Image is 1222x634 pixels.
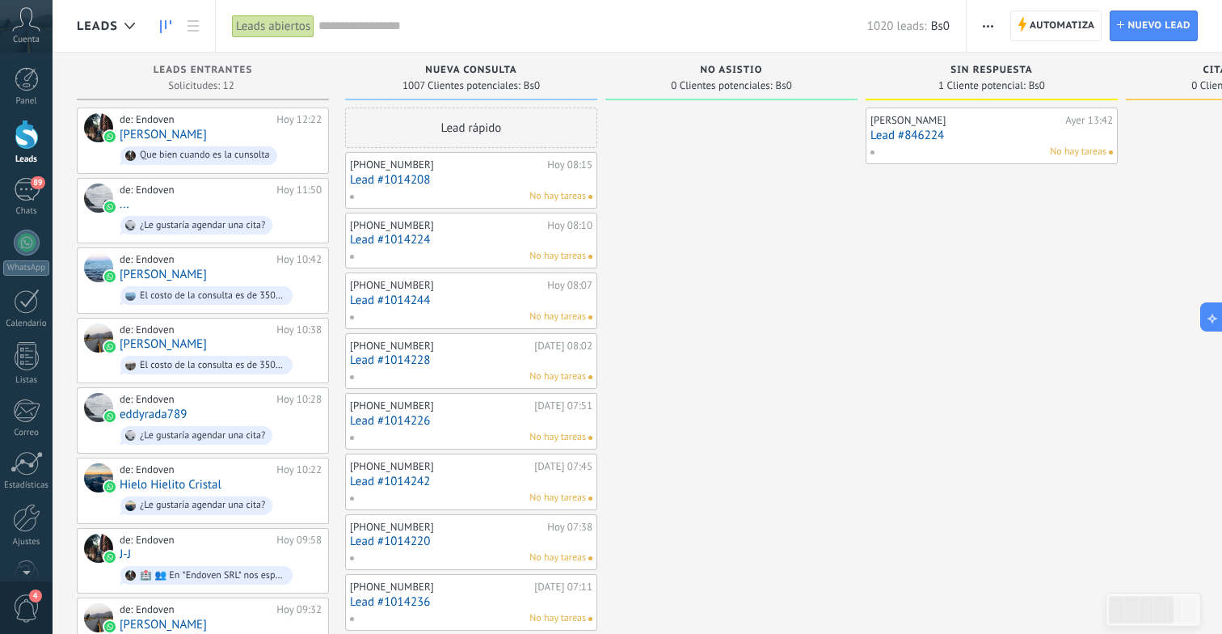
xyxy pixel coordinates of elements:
span: 4 [29,590,42,602]
span: No hay nada asignado [588,195,592,199]
span: 0 Clientes potenciales: [671,81,772,91]
span: Bs0 [931,19,950,34]
span: Bs0 [776,81,792,91]
div: [PHONE_NUMBER] [350,158,543,171]
a: Lead #1014226 [350,414,592,428]
a: Lead #1014228 [350,353,592,367]
div: Estadísticas [3,480,50,491]
button: Más [976,11,1000,41]
span: Bs0 [1029,81,1045,91]
div: [PHONE_NUMBER] [350,279,543,292]
div: No asistio [613,65,849,78]
div: sin respuesta [874,65,1110,78]
a: ... [120,197,129,211]
div: Claudia Bautista [84,323,113,353]
div: [PERSON_NAME] [870,114,1061,127]
div: Hoy 11:50 [276,184,322,197]
div: ¿Le gustaría agendar una cita? [140,220,265,231]
a: Automatiza [1010,11,1102,41]
div: Listas [3,375,50,386]
div: Hoy 10:42 [276,253,322,266]
div: Hoy 09:32 [276,603,322,616]
span: No hay tareas [529,611,586,626]
img: waba.svg [104,552,116,563]
div: Franz Jaime Ulunque [84,253,113,282]
div: Hoy 09:58 [276,534,322,547]
div: [PHONE_NUMBER] [350,521,543,534]
div: Hielo Hielito Cristal [84,463,113,492]
div: [DATE] 07:11 [534,581,592,594]
div: Lead rápido [345,108,597,148]
span: Nueva consulta [425,65,516,76]
div: 🏥 👥 En *Endoven SRL* nos especializamos en el tratamiento de varices y otras enfermedades vascula... [140,570,285,581]
div: ¿Le gustaría agendar una cita? [140,500,265,511]
div: [PHONE_NUMBER] [350,399,530,412]
div: de: Endoven [120,463,271,476]
a: [PERSON_NAME] [120,337,207,351]
span: 89 [31,176,44,189]
div: Nueva consulta [353,65,589,78]
div: Ayer 13:42 [1065,114,1113,127]
a: [PERSON_NAME] [120,618,207,632]
div: Correo [3,428,50,438]
a: eddyrada789 [120,408,187,421]
div: Leads abiertos [232,15,314,38]
a: Lead #846224 [870,129,1113,142]
a: Nuevo lead [1110,11,1198,41]
a: Lead #1014242 [350,475,592,488]
div: Hoy 08:15 [547,158,592,171]
div: [DATE] 07:45 [534,460,592,473]
a: Lead #1014236 [350,595,592,609]
div: [PHONE_NUMBER] [350,581,530,594]
a: Lead #1014208 [350,173,592,187]
div: de: Endoven [120,253,271,266]
div: El costo de la consulta es de 350 Bs e incluye: Valoración médica inicial Ecografía Doppler en ti... [140,290,285,302]
div: J-J [84,534,113,563]
div: de: Endoven [120,113,271,126]
div: [PHONE_NUMBER] [350,219,543,232]
div: Calendario [3,319,50,329]
div: Hoy 12:22 [276,113,322,126]
div: Hoy 08:07 [547,279,592,292]
span: Automatiza [1030,11,1095,40]
a: Lead #1014244 [350,294,592,307]
span: No hay nada asignado [588,617,592,621]
div: Hoy 10:38 [276,323,322,336]
span: No hay tareas [529,551,586,565]
span: No hay nada asignado [588,436,592,440]
div: de: Endoven [120,184,271,197]
span: 1 Cliente potencial: [938,81,1026,91]
span: 1020 leads: [867,19,927,34]
a: [PERSON_NAME] [120,128,207,142]
span: No hay nada asignado [588,255,592,259]
img: waba.svg [104,481,116,492]
a: J-J [120,547,131,561]
span: Cuenta [13,35,40,45]
div: Hoy 10:22 [276,463,322,476]
div: de: Endoven [120,603,271,616]
div: Ajustes [3,537,50,547]
div: [DATE] 07:51 [534,399,592,412]
span: No hay nada asignado [588,375,592,379]
span: No hay nada asignado [588,497,592,501]
div: Juana Mamá [84,603,113,632]
div: ¿Le gustaría agendar una cita? [140,430,265,442]
div: Charito [84,113,113,142]
div: Hoy 08:10 [547,219,592,232]
a: Lead #1014220 [350,535,592,548]
div: Panel [3,96,50,107]
span: No hay tareas [1050,145,1106,159]
span: 1007 Clientes potenciales: [402,81,520,91]
span: Bs0 [524,81,540,91]
div: WhatsApp [3,260,49,276]
span: No hay tareas [529,249,586,264]
span: No hay tareas [529,430,586,445]
div: Que bien cuando es la cunsolta [140,150,270,161]
img: waba.svg [104,411,116,422]
div: de: Endoven [120,393,271,406]
div: [PHONE_NUMBER] [350,460,530,473]
a: Leads [152,11,179,42]
span: Leads [77,19,118,34]
span: No hay tareas [529,370,586,384]
div: Chats [3,206,50,217]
